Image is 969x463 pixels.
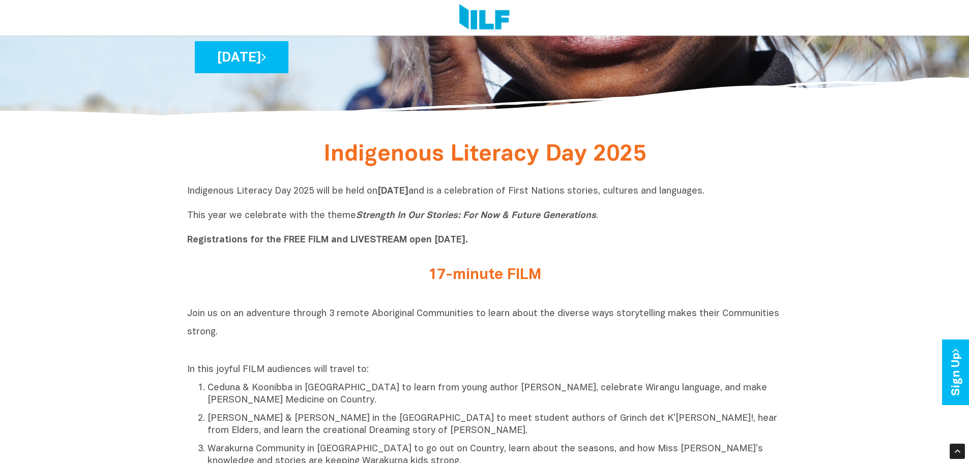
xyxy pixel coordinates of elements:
b: Registrations for the FREE FILM and LIVESTREAM open [DATE]. [187,236,468,244]
span: Join us on an adventure through 3 remote Aboriginal Communities to learn about the diverse ways s... [187,310,779,336]
span: Indigenous Literacy Day 2025 [324,144,646,165]
h2: 17-minute FILM [294,267,676,284]
i: Strength In Our Stories: For Now & Future Generations [356,211,596,220]
p: Indigenous Literacy Day 2025 will be held on and is a celebration of First Nations stories, cultu... [187,186,782,246]
div: Scroll Back to Top [950,444,965,459]
p: [PERSON_NAME] & [PERSON_NAME] in the [GEOGRAPHIC_DATA] to meet student authors of Grinch det K’[P... [208,413,782,437]
p: In this joyful FILM audiences will travel to: [187,364,782,376]
b: [DATE] [377,187,408,196]
p: Ceduna & Koonibba in [GEOGRAPHIC_DATA] to learn from young author [PERSON_NAME], celebrate Wirang... [208,382,782,407]
img: Logo [459,4,510,32]
a: [DATE] [195,41,288,73]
